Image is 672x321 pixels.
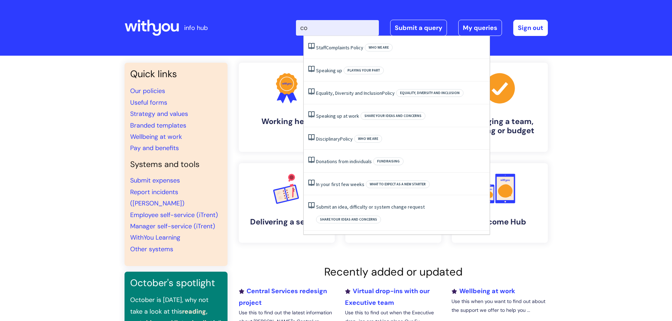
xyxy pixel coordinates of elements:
[340,136,353,142] span: Policy
[351,44,363,51] span: Policy
[452,297,547,315] p: Use this when you want to find out about the support we offer to help you ...
[130,245,173,253] a: Other systems
[316,158,372,165] a: Donations from individuals
[130,277,222,289] h3: October's spotlight
[513,20,548,36] a: Sign out
[361,112,425,120] span: Share your ideas and concerns
[373,158,404,165] span: Fundraising
[244,217,329,227] h4: Delivering a service
[452,63,548,152] a: Managing a team, building or budget
[316,204,425,210] a: Submit an idea, difficulty or system change request
[130,87,165,95] a: Our policies
[130,233,180,242] a: WithYou Learning
[452,163,548,243] a: Welcome Hub
[316,44,363,51] a: StaffComplaints Policy
[316,136,353,142] a: DisciplinaryPolicy
[316,90,395,96] a: Equality, Diversity and InclusionPolicy
[452,287,515,295] a: Wellbeing at work
[130,176,180,185] a: Submit expenses
[130,188,184,208] a: Report incidents ([PERSON_NAME])
[239,287,327,307] a: Central Services redesign project
[390,20,447,36] a: Submit a query
[316,181,364,187] a: In your first few weeks
[396,89,464,97] span: Equality, Diversity and Inclusion
[316,113,359,119] a: Speaking up at work
[296,20,379,36] input: Search
[458,217,542,227] h4: Welcome Hub
[316,216,381,223] span: Share your ideas and concerns
[130,98,167,107] a: Useful forms
[296,20,548,36] div: | -
[130,68,222,80] h3: Quick links
[316,67,342,74] a: Speaking up
[326,44,350,51] span: Complaints
[244,117,329,126] h4: Working here
[130,222,215,230] a: Manager self-service (iTrent)
[239,265,548,278] h2: Recently added or updated
[365,44,393,51] span: Who we are
[366,180,430,188] span: What to expect as a new starter
[458,20,502,36] a: My queries
[382,90,395,96] span: Policy
[130,144,179,152] a: Pay and benefits
[130,160,222,169] h4: Systems and tools
[239,63,335,152] a: Working here
[239,163,335,243] a: Delivering a service
[130,121,186,130] a: Branded templates
[130,110,188,118] a: Strategy and values
[184,22,208,33] p: info hub
[458,117,542,136] h4: Managing a team, building or budget
[354,135,382,143] span: Who we are
[345,287,430,307] a: Virtual drop-ins with our Executive team
[130,211,218,219] a: Employee self-service (iTrent)
[130,132,182,141] a: Wellbeing at work
[344,67,384,74] span: Playing your part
